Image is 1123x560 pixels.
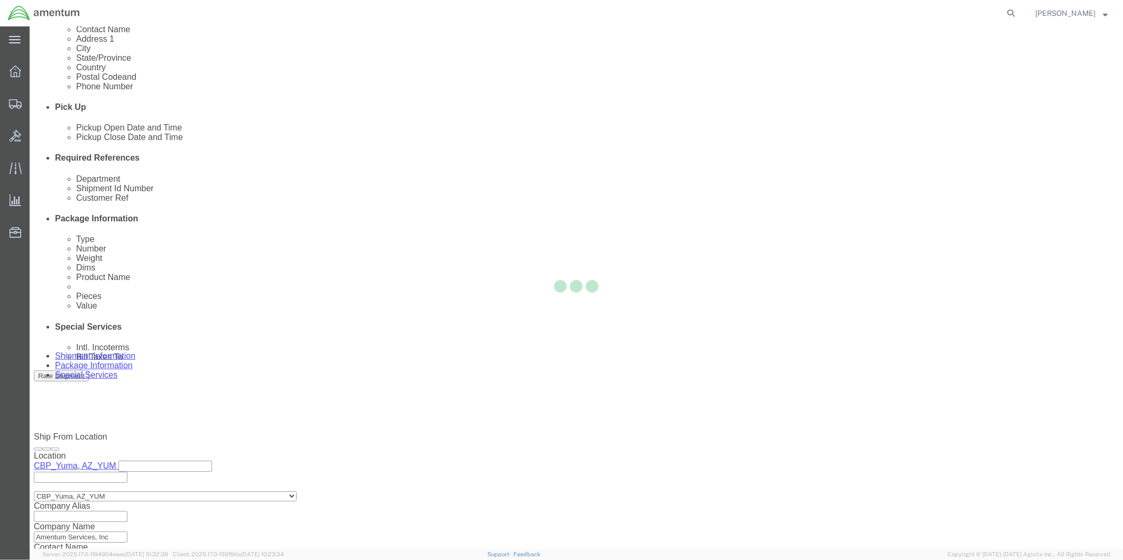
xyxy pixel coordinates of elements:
[947,550,1110,559] span: Copyright © [DATE]-[DATE] Agistix Inc., All Rights Reserved
[241,551,284,557] span: [DATE] 10:23:34
[487,551,514,557] a: Support
[125,551,168,557] span: [DATE] 10:32:38
[42,551,168,557] span: Server: 2025.17.0-1194904eeae
[1035,7,1108,20] button: [PERSON_NAME]
[1035,7,1096,19] span: Kenneth Wicker
[173,551,284,557] span: Client: 2025.17.0-159f9de
[513,551,540,557] a: Feedback
[7,5,80,21] img: logo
